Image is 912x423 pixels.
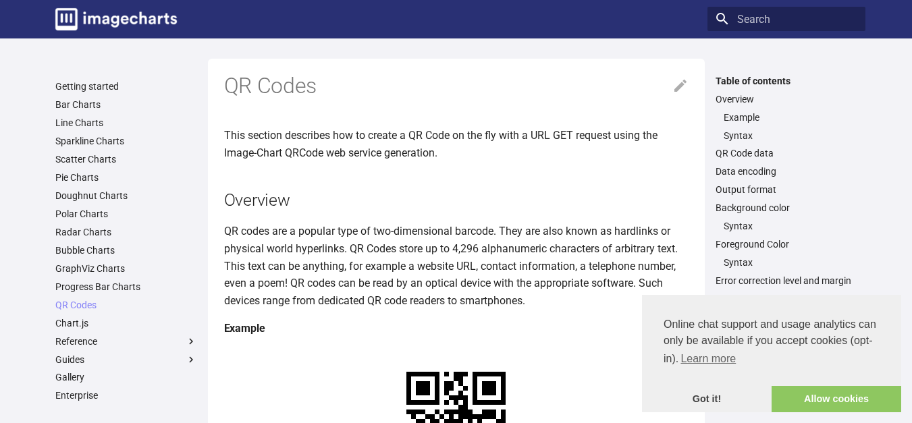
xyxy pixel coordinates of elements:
h2: Overview [224,188,689,212]
img: logo [55,8,177,30]
a: Progress Bar Charts [55,281,197,293]
div: cookieconsent [642,295,901,412]
nav: Background color [716,220,857,232]
a: Syntax [724,130,857,142]
h1: QR Codes [224,72,689,101]
a: Bubble Charts [55,244,197,256]
a: Scatter Charts [55,153,197,165]
a: Foreground Color [716,238,857,250]
span: Online chat support and usage analytics can only be available if you accept cookies (opt-in). [664,316,880,369]
a: Doughnut Charts [55,190,197,202]
a: learn more about cookies [678,349,738,369]
input: Search [707,7,865,31]
a: Output format [716,184,857,196]
label: Reference [55,335,197,347]
a: Syntax [724,220,857,232]
a: Polar Charts [55,208,197,220]
a: Overview [716,93,857,105]
a: Enterprise [55,389,197,401]
a: Image-Charts documentation [50,3,182,36]
a: Example [724,111,857,123]
h4: Example [224,320,689,337]
a: Sparkline Charts [55,135,197,147]
a: Line Charts [55,117,197,129]
a: Background color [716,202,857,214]
a: Radar Charts [55,226,197,238]
label: Guides [55,354,197,366]
a: Pie Charts [55,171,197,184]
a: Getting started [55,80,197,92]
a: QR Code data [716,147,857,159]
p: QR codes are a popular type of two-dimensional barcode. They are also known as hardlinks or physi... [224,223,689,309]
a: Data encoding [716,165,857,177]
a: Syntax [724,256,857,269]
a: QR Codes [55,299,197,311]
a: GraphViz Charts [55,262,197,275]
a: Chart.js [55,317,197,329]
a: allow cookies [772,386,901,413]
a: Error correction level and margin [716,275,857,287]
p: This section describes how to create a QR Code on the fly with a URL GET request using the Image-... [224,127,689,161]
label: Table of contents [707,75,865,87]
nav: Foreground Color [716,256,857,269]
nav: Table of contents [707,75,865,287]
a: Gallery [55,371,197,383]
a: dismiss cookie message [642,386,772,413]
a: Bar Charts [55,98,197,111]
nav: Overview [716,111,857,142]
